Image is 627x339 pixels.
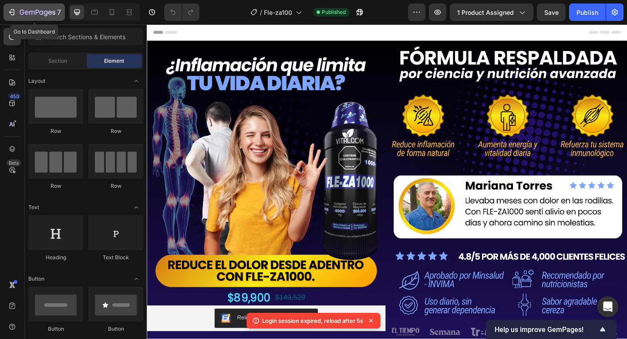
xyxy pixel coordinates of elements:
[28,182,83,190] div: Row
[88,127,143,135] div: Row
[48,57,67,65] span: Section
[28,28,143,45] input: Search Sections & Elements
[457,8,514,17] span: 1 product assigned
[262,316,363,325] p: Login session expired, reload after 5s
[28,203,39,211] span: Text
[3,3,65,21] button: 7
[495,324,608,335] button: Show survey - Help us improve GemPages!
[129,272,143,286] span: Toggle open
[28,275,44,283] span: Button
[88,325,143,333] div: Button
[495,325,597,334] span: Help us improve GemPages!
[450,3,533,21] button: 1 product assigned
[98,315,179,324] div: Releasit COD Form & Upsells
[260,8,262,17] span: /
[264,8,292,17] span: Fle-za100
[88,254,143,261] div: Text Block
[544,9,559,16] span: Save
[7,159,21,166] div: Beta
[597,296,618,317] div: Open Intercom Messenger
[164,3,199,21] div: Undo/Redo
[88,182,143,190] div: Row
[147,24,627,339] iframe: Design area
[129,200,143,214] span: Toggle open
[8,93,21,100] div: 450
[28,254,83,261] div: Heading
[81,315,91,325] img: CKKYs5695_ICEAE=.webp
[569,3,606,21] button: Publish
[263,245,522,318] img: 4.avif
[28,325,83,333] div: Button
[129,74,143,88] span: Toggle open
[104,57,124,65] span: Element
[28,127,83,135] div: Row
[28,77,45,85] span: Layout
[57,7,61,17] p: 7
[576,8,598,17] div: Publish
[322,8,346,16] span: Published
[537,3,566,21] button: Save
[263,24,522,241] img: 2.avif
[74,309,185,330] button: Releasit COD Form & Upsells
